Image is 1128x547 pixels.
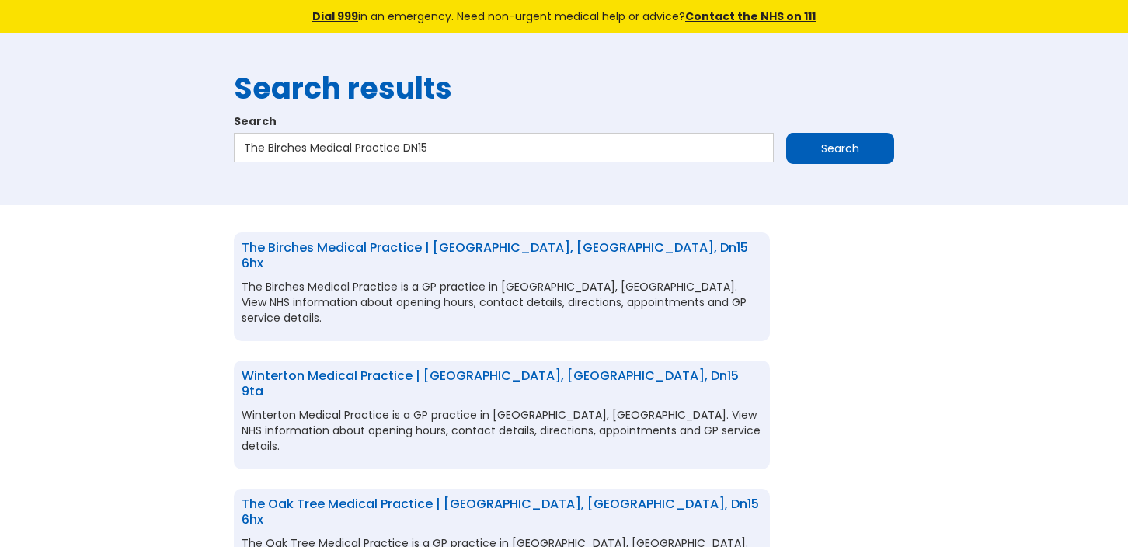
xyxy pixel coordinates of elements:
input: Search [786,133,894,164]
input: Search… [234,133,774,162]
a: The Oak Tree Medical Practice | [GEOGRAPHIC_DATA], [GEOGRAPHIC_DATA], dn15 6hx [242,495,759,528]
a: The Birches Medical Practice | [GEOGRAPHIC_DATA], [GEOGRAPHIC_DATA], dn15 6hx [242,239,748,272]
label: Search [234,113,894,129]
p: The Birches Medical Practice is a GP practice in [GEOGRAPHIC_DATA], [GEOGRAPHIC_DATA]. View NHS i... [242,279,762,326]
h1: Search results [234,71,894,106]
a: Winterton Medical Practice | [GEOGRAPHIC_DATA], [GEOGRAPHIC_DATA], dn15 9ta [242,367,739,400]
div: in an emergency. Need non-urgent medical help or advice? [207,8,921,25]
p: Winterton Medical Practice is a GP practice in [GEOGRAPHIC_DATA], [GEOGRAPHIC_DATA]. View NHS inf... [242,407,762,454]
a: Contact the NHS on 111 [685,9,816,24]
a: Dial 999 [312,9,358,24]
